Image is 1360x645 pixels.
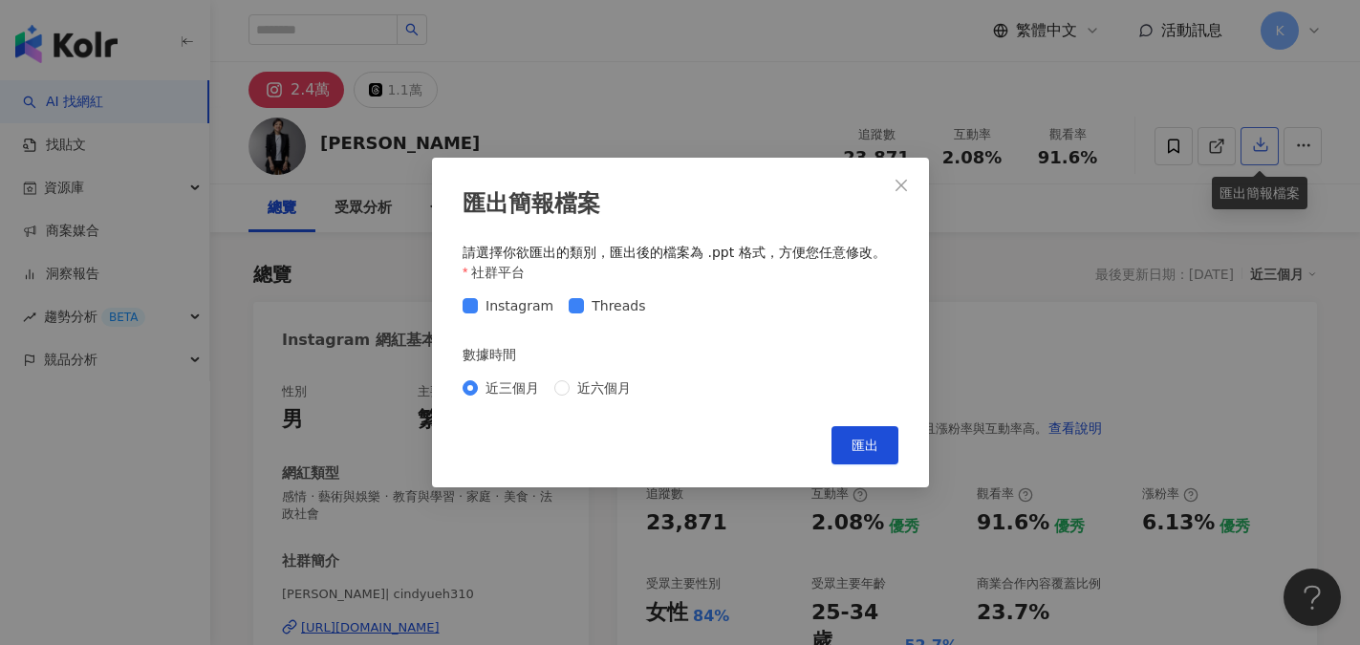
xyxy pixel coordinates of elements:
span: close [894,178,909,193]
span: 近三個月 [478,377,547,398]
label: 社群平台 [463,262,539,283]
span: Instagram [478,295,561,316]
label: 數據時間 [463,344,529,365]
div: 匯出簡報檔案 [463,188,898,221]
span: Threads [584,295,653,316]
span: 近六個月 [570,377,638,398]
span: 匯出 [852,438,878,453]
div: 請選擇你欲匯出的類別，匯出後的檔案為 .ppt 格式，方便您任意修改。 [463,244,898,263]
button: 匯出 [831,426,898,464]
button: Close [882,166,920,204]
